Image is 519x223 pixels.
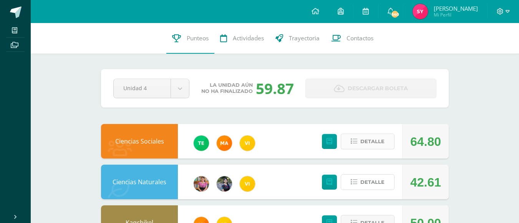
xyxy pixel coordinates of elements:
span: 640 [391,10,399,18]
img: 266030d5bbfb4fab9f05b9da2ad38396.png [217,135,232,151]
span: La unidad aún no ha finalizado [201,82,253,94]
span: [PERSON_NAME] [434,5,478,12]
a: Actividades [214,23,270,54]
img: f428c1eda9873657749a26557ec094a8.png [240,135,255,151]
div: Ciencias Sociales [101,124,178,159]
img: b2b209b5ecd374f6d147d0bc2cef63fa.png [217,176,232,192]
button: Detalle [341,174,395,190]
a: Contactos [325,23,379,54]
span: Actividades [233,34,264,42]
span: Contactos [347,34,373,42]
span: Mi Perfil [434,12,478,18]
div: 59.87 [256,78,294,98]
span: Detalle [360,175,385,189]
button: Detalle [341,134,395,149]
span: Trayectoria [289,34,320,42]
span: Descargar boleta [348,79,408,98]
img: f428c1eda9873657749a26557ec094a8.png [240,176,255,192]
div: 42.61 [410,165,441,200]
img: e8319d1de0642b858999b202df7e829e.png [194,176,209,192]
span: Detalle [360,134,385,149]
img: 0aa53c0745a0659898462b4f1c47c08b.png [413,4,428,19]
div: Ciencias Naturales [101,165,178,199]
a: Punteos [166,23,214,54]
span: Unidad 4 [123,79,161,97]
a: Trayectoria [270,23,325,54]
a: Unidad 4 [114,79,189,98]
div: 64.80 [410,124,441,159]
img: 43d3dab8d13cc64d9a3940a0882a4dc3.png [194,135,209,151]
span: Punteos [187,34,209,42]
